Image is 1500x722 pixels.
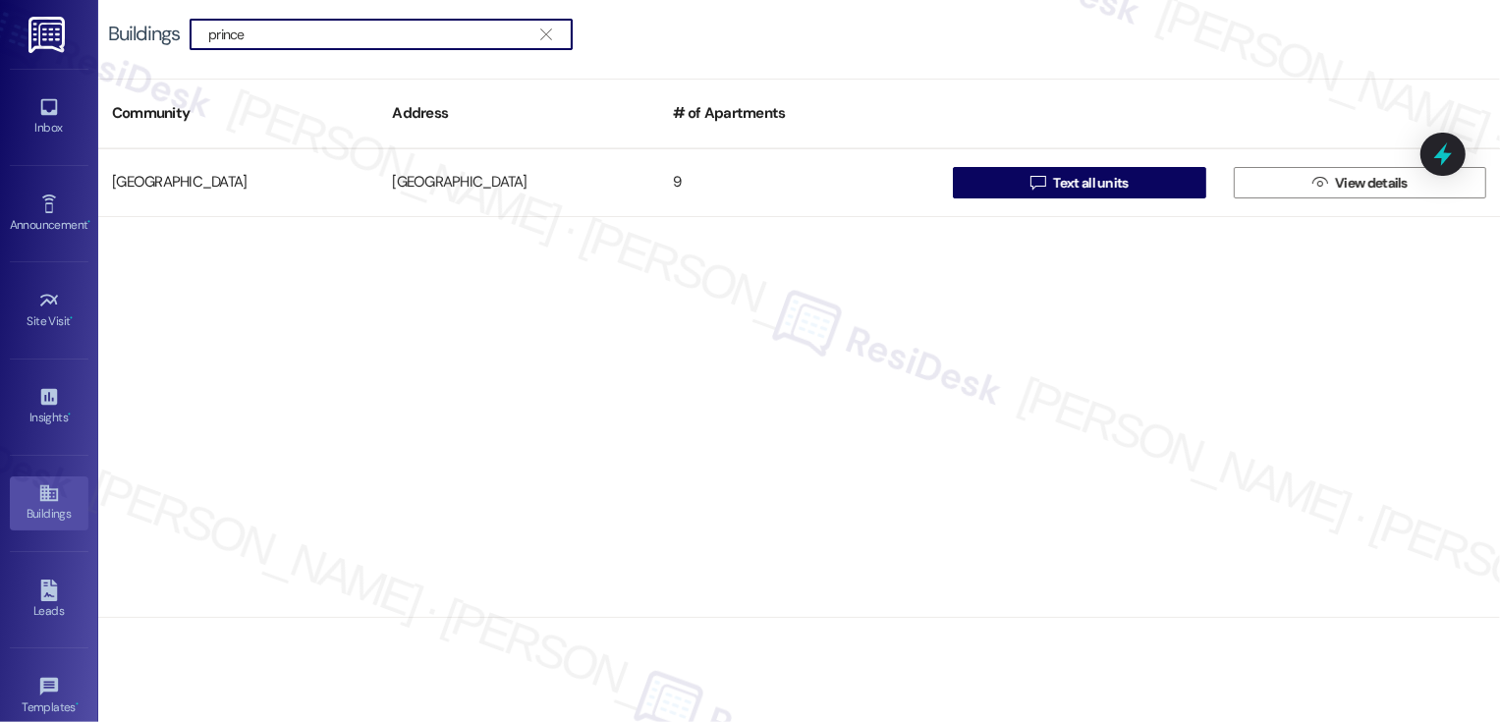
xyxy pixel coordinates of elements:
[1335,173,1408,194] span: View details
[659,89,939,138] div: # of Apartments
[953,167,1205,198] button: Text all units
[108,24,180,44] div: Buildings
[28,17,69,53] img: ResiDesk Logo
[10,574,88,627] a: Leads
[98,89,378,138] div: Community
[68,408,71,421] span: •
[659,163,939,202] div: 9
[10,380,88,433] a: Insights •
[530,20,562,49] button: Clear text
[1030,175,1045,191] i: 
[378,163,658,202] div: [GEOGRAPHIC_DATA]
[76,697,79,711] span: •
[10,476,88,529] a: Buildings
[98,163,378,202] div: [GEOGRAPHIC_DATA]
[378,89,658,138] div: Address
[540,27,551,42] i: 
[71,311,74,325] span: •
[1234,167,1486,198] button: View details
[10,90,88,143] a: Inbox
[87,215,90,229] span: •
[208,21,530,48] input: Search by building address
[1053,173,1128,194] span: Text all units
[10,284,88,337] a: Site Visit •
[1312,175,1327,191] i: 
